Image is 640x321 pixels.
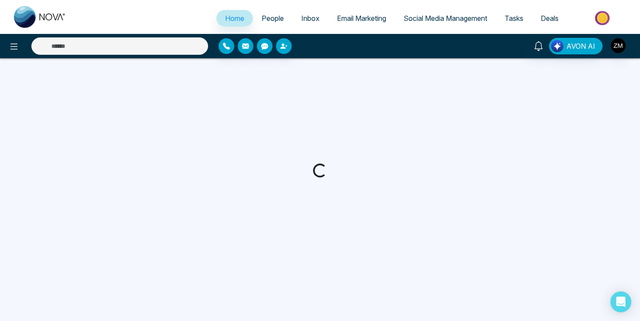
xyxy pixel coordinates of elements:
a: Inbox [293,10,328,27]
img: Nova CRM Logo [14,6,66,28]
span: Social Media Management [404,14,487,23]
img: Lead Flow [551,40,563,52]
img: User Avatar [611,38,626,53]
a: Social Media Management [395,10,496,27]
span: Email Marketing [337,14,386,23]
a: Email Marketing [328,10,395,27]
span: AVON AI [566,41,595,51]
div: Open Intercom Messenger [610,291,631,312]
span: Tasks [505,14,523,23]
span: People [262,14,284,23]
a: People [253,10,293,27]
img: Market-place.gif [572,8,635,28]
span: Inbox [301,14,320,23]
span: Home [225,14,244,23]
a: Home [216,10,253,27]
a: Tasks [496,10,532,27]
span: Deals [541,14,559,23]
button: AVON AI [549,38,603,54]
a: Deals [532,10,567,27]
